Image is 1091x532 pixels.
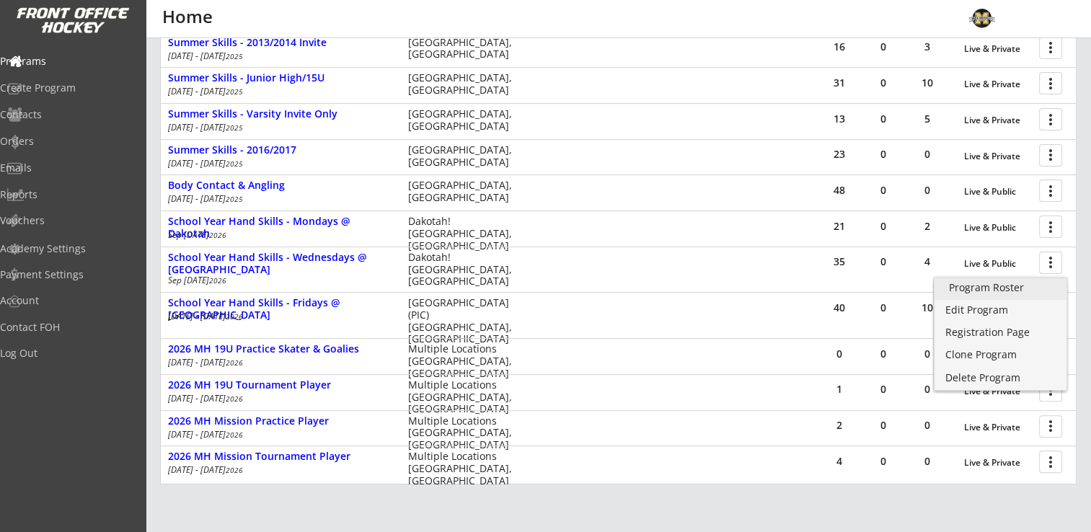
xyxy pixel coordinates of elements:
button: more_vert [1039,451,1062,473]
a: Registration Page [935,323,1066,345]
div: 0 [862,78,905,88]
div: Clone Program [945,350,1056,360]
div: [DATE] - [DATE] [168,87,389,96]
em: 2026 [226,358,243,368]
div: [DATE] - [DATE] [168,52,389,61]
div: 4 [818,456,861,466]
div: Live & Private [964,151,1032,161]
div: Summer Skills - Varsity Invite Only [168,108,393,120]
em: 2025 [226,123,243,133]
button: more_vert [1039,37,1062,59]
em: 2026 [209,230,226,240]
div: 0 [906,349,949,359]
div: Live & Public [964,259,1032,269]
div: 10 [906,78,949,88]
div: Live & Private [964,386,1032,396]
button: more_vert [1039,144,1062,167]
div: 0 [906,149,949,159]
div: Summer Skills - Junior High/15U [168,72,393,84]
div: Live & Public [964,223,1032,233]
div: Summer Skills - 2016/2017 [168,144,393,156]
div: Dakotah! [GEOGRAPHIC_DATA], [GEOGRAPHIC_DATA] [408,252,521,288]
div: 0 [862,221,905,231]
div: Program Roster [949,283,1052,293]
button: more_vert [1039,216,1062,238]
div: 2026 MH Mission Practice Player [168,415,393,427]
div: 0 [906,185,949,195]
div: Live & Public [964,187,1032,197]
div: Sep [DATE] [168,276,389,285]
div: 0 [862,456,905,466]
div: [DATE] - [DATE] [168,159,389,168]
div: 0 [862,420,905,430]
div: 0 [818,349,861,359]
div: Live & Private [964,79,1032,89]
div: School Year Hand Skills - Wednesdays @ [GEOGRAPHIC_DATA] [168,252,393,276]
button: more_vert [1039,72,1062,94]
div: [DATE] - [DATE] [168,312,389,321]
div: Sep [DATE] [168,231,389,239]
div: Multiple Locations [GEOGRAPHIC_DATA], [GEOGRAPHIC_DATA] [408,379,521,415]
div: 13 [818,114,861,124]
div: 0 [862,384,905,394]
em: 2026 [226,430,243,440]
div: School Year Hand Skills - Mondays @ Dakotah [168,216,393,240]
div: School Year Hand Skills - Fridays @ [GEOGRAPHIC_DATA] [168,297,393,322]
em: 2026 [226,311,243,322]
div: [DATE] - [DATE] [168,358,389,367]
div: 0 [906,384,949,394]
div: Multiple Locations [GEOGRAPHIC_DATA], [GEOGRAPHIC_DATA] [408,415,521,451]
div: [DATE] - [DATE] [168,123,389,132]
div: Summer Skills - 2013/2014 Invite [168,37,393,49]
div: 2026 MH 19U Tournament Player [168,379,393,391]
div: 0 [862,349,905,359]
div: Live & Private [964,458,1032,468]
div: 0 [906,456,949,466]
em: 2026 [226,465,243,475]
div: [DATE] - [DATE] [168,394,389,403]
div: Multiple Locations [GEOGRAPHIC_DATA], [GEOGRAPHIC_DATA] [408,343,521,379]
div: 2 [906,221,949,231]
div: [GEOGRAPHIC_DATA], [GEOGRAPHIC_DATA] [408,179,521,204]
div: 10 [906,303,949,313]
div: [DATE] - [DATE] [168,430,389,439]
div: Body Contact & Angling [168,179,393,192]
div: Multiple Locations [GEOGRAPHIC_DATA], [GEOGRAPHIC_DATA] [408,451,521,487]
div: 31 [818,78,861,88]
div: 1 [818,384,861,394]
div: 0 [906,420,949,430]
div: [DATE] - [DATE] [168,466,389,474]
div: 35 [818,257,861,267]
div: [GEOGRAPHIC_DATA] (PIC) [GEOGRAPHIC_DATA], [GEOGRAPHIC_DATA] [408,297,521,345]
div: 2 [818,420,861,430]
div: Registration Page [945,327,1056,337]
a: Program Roster [935,278,1066,300]
em: 2025 [226,51,243,61]
div: Live & Private [964,422,1032,433]
div: 2026 MH Mission Tournament Player [168,451,393,463]
em: 2025 [226,194,243,204]
div: [GEOGRAPHIC_DATA], [GEOGRAPHIC_DATA] [408,108,521,133]
div: 3 [906,42,949,52]
div: Edit Program [945,305,1056,315]
div: 21 [818,221,861,231]
div: [GEOGRAPHIC_DATA], [GEOGRAPHIC_DATA] [408,37,521,61]
div: Delete Program [945,373,1056,383]
div: Dakotah! [GEOGRAPHIC_DATA], [GEOGRAPHIC_DATA] [408,216,521,252]
button: more_vert [1039,108,1062,130]
em: 2025 [226,87,243,97]
div: 0 [862,114,905,124]
em: 2025 [226,159,243,169]
div: 2026 MH 19U Practice Skater & Goalies [168,343,393,355]
button: more_vert [1039,415,1062,438]
div: 16 [818,42,861,52]
a: Edit Program [935,301,1066,322]
button: more_vert [1039,252,1062,274]
div: 0 [862,42,905,52]
div: 5 [906,114,949,124]
div: 23 [818,149,861,159]
button: more_vert [1039,179,1062,202]
div: Live & Private [964,44,1032,54]
div: [GEOGRAPHIC_DATA], [GEOGRAPHIC_DATA] [408,144,521,169]
div: 0 [862,303,905,313]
